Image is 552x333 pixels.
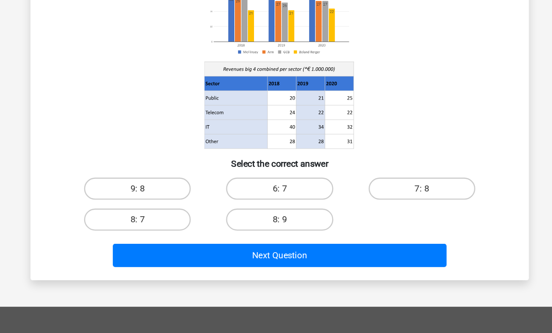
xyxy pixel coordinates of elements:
[135,232,418,252] button: Next Question
[231,176,321,195] label: 6: 7
[351,176,442,195] label: 7: 8
[80,152,472,169] h6: Select the correct answer
[110,176,201,195] label: 9: 8
[110,202,201,221] label: 8: 7
[231,202,321,221] label: 8: 9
